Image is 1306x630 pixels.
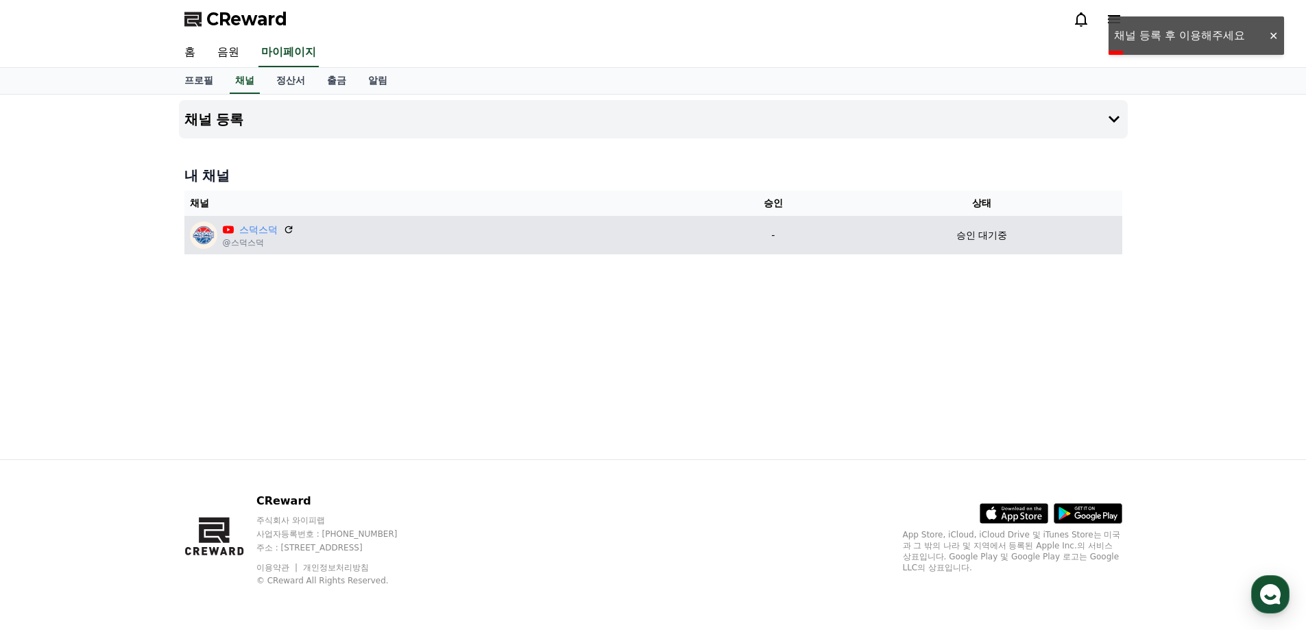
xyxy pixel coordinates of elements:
[4,435,90,469] a: 홈
[256,493,424,509] p: CReward
[184,8,287,30] a: CReward
[206,8,287,30] span: CReward
[206,38,250,67] a: 음원
[710,228,836,243] p: -
[256,542,424,553] p: 주소 : [STREET_ADDRESS]
[230,68,260,94] a: 채널
[956,228,1007,243] p: 승인 대기중
[239,223,278,237] a: 스덕스덕
[184,112,244,127] h4: 채널 등록
[256,575,424,586] p: © CReward All Rights Reserved.
[357,68,398,94] a: 알림
[265,68,316,94] a: 정산서
[256,563,300,572] a: 이용약관
[184,191,705,216] th: 채널
[256,515,424,526] p: 주식회사 와이피랩
[177,435,263,469] a: 설정
[903,529,1122,573] p: App Store, iCloud, iCloud Drive 및 iTunes Store는 미국과 그 밖의 나라 및 지역에서 등록된 Apple Inc.의 서비스 상표입니다. Goo...
[212,455,228,466] span: 설정
[223,237,294,248] p: @스덕스덕
[316,68,357,94] a: 출금
[90,435,177,469] a: 대화
[125,456,142,467] span: 대화
[179,100,1128,138] button: 채널 등록
[173,38,206,67] a: 홈
[184,166,1122,185] h4: 내 채널
[705,191,841,216] th: 승인
[258,38,319,67] a: 마이페이지
[43,455,51,466] span: 홈
[303,563,369,572] a: 개인정보처리방침
[190,221,217,249] img: 스덕스덕
[256,529,424,540] p: 사업자등록번호 : [PHONE_NUMBER]
[173,68,224,94] a: 프로필
[841,191,1122,216] th: 상태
